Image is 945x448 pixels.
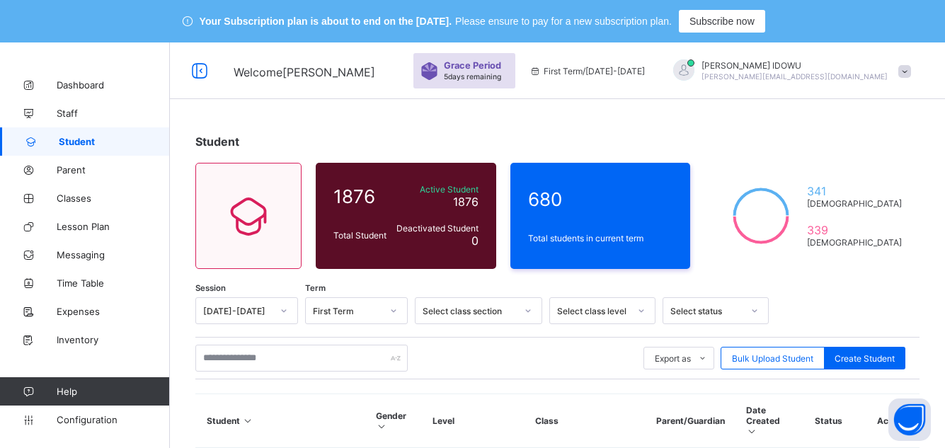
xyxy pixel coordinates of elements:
[57,79,170,91] span: Dashboard
[701,60,888,71] span: [PERSON_NAME] IDOWU
[57,164,170,176] span: Parent
[888,398,931,441] button: Open asap
[835,353,895,364] span: Create Student
[746,426,758,437] i: Sort in Ascending Order
[57,249,170,260] span: Messaging
[203,306,272,316] div: [DATE]-[DATE]
[395,223,478,234] span: Deactivated Student
[420,62,438,80] img: sticker-purple.71386a28dfed39d6af7621340158ba97.svg
[670,306,743,316] div: Select status
[444,60,501,71] span: Grace Period
[57,306,170,317] span: Expenses
[57,386,169,397] span: Help
[529,66,645,76] span: session/term information
[330,226,391,244] div: Total Student
[453,195,479,209] span: 1876
[365,394,423,448] th: Gender
[395,184,478,195] span: Active Student
[807,237,902,248] span: [DEMOGRAPHIC_DATA]
[57,108,170,119] span: Staff
[804,394,866,448] th: Status
[422,394,525,448] th: Level
[305,283,326,293] span: Term
[659,59,918,83] div: DORCASIDOWU
[732,353,813,364] span: Bulk Upload Student
[57,414,169,425] span: Configuration
[423,306,516,316] div: Select class section
[807,198,902,209] span: [DEMOGRAPHIC_DATA]
[59,136,170,147] span: Student
[807,223,902,237] span: 339
[701,72,888,81] span: [PERSON_NAME][EMAIL_ADDRESS][DOMAIN_NAME]
[234,65,375,79] span: Welcome [PERSON_NAME]
[195,134,239,149] span: Student
[528,188,673,210] span: 680
[376,421,388,432] i: Sort in Ascending Order
[528,233,673,243] span: Total students in current term
[646,394,735,448] th: Parent/Guardian
[195,283,226,293] span: Session
[200,16,452,27] span: Your Subscription plan is about to end on the [DATE].
[57,277,170,289] span: Time Table
[313,306,382,316] div: First Term
[525,394,646,448] th: Class
[57,193,170,204] span: Classes
[807,184,902,198] span: 341
[455,16,672,27] span: Please ensure to pay for a new subscription plan.
[57,334,170,345] span: Inventory
[735,394,804,448] th: Date Created
[557,306,629,316] div: Select class level
[689,16,755,27] span: Subscribe now
[444,72,501,81] span: 5 days remaining
[333,185,388,207] span: 1876
[242,415,254,426] i: Sort in Ascending Order
[471,234,479,248] span: 0
[866,394,920,448] th: Actions
[196,394,365,448] th: Student
[655,353,691,364] span: Export as
[57,221,170,232] span: Lesson Plan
